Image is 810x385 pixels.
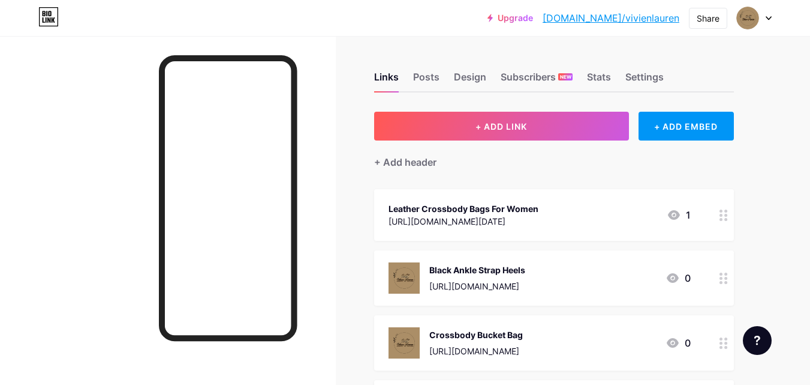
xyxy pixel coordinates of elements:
div: Subscribers [501,70,573,91]
div: Links [374,70,399,91]
div: Settings [625,70,664,91]
div: + Add header [374,155,436,169]
div: [URL][DOMAIN_NAME] [429,280,525,293]
div: Share [697,12,719,25]
img: vivienlauren [736,7,759,29]
img: Crossbody Bucket Bag [389,327,420,359]
span: NEW [560,73,571,80]
div: Design [454,70,486,91]
a: [DOMAIN_NAME]/vivienlauren [543,11,679,25]
img: Black Ankle Strap Heels [389,262,420,294]
div: Leather Crossbody Bags For Women [389,202,538,215]
button: + ADD LINK [374,112,629,141]
div: Posts [413,70,439,91]
div: Black Ankle Strap Heels [429,264,525,276]
div: 1 [667,208,691,222]
div: [URL][DOMAIN_NAME][DATE] [389,215,538,228]
a: Upgrade [487,13,533,23]
div: + ADD EMBED [639,112,734,141]
span: + ADD LINK [475,121,527,132]
div: Crossbody Bucket Bag [429,329,523,341]
div: Stats [587,70,611,91]
div: 0 [666,336,691,350]
div: 0 [666,271,691,285]
div: [URL][DOMAIN_NAME] [429,345,523,357]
